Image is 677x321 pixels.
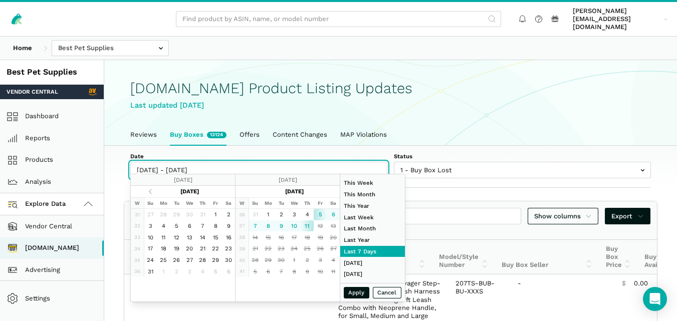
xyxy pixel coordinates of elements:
td: 29 [209,254,222,266]
th: We [288,197,301,209]
td: 29 [170,209,183,220]
td: 39 [236,243,249,254]
li: Last 7 Days [340,246,405,257]
span: [PERSON_NAME][EMAIL_ADDRESS][DOMAIN_NAME] [573,7,660,32]
li: This Month [340,189,405,200]
th: Buy Box Price: activate to sort column ascending [599,240,638,274]
li: Last Week [340,211,405,223]
td: 25 [301,243,314,254]
td: 26 [170,254,183,266]
td: 1 [288,254,301,266]
td: 11 [157,231,170,243]
td: 5 [209,266,222,277]
li: [DATE] [340,268,405,280]
a: MAP Violations [334,124,393,145]
th: Fr [209,197,222,209]
td: 41 [236,266,249,277]
th: Mo [157,197,170,209]
td: 4 [327,254,340,266]
label: Date [130,152,387,160]
td: 23 [222,243,235,254]
td: 6 [183,220,196,232]
li: This Year [340,200,405,212]
th: We [183,197,196,209]
th: Mo [262,197,275,209]
td: 12 [170,231,183,243]
td: 31 [196,209,209,220]
td: 31 [144,266,157,277]
th: Su [144,197,157,209]
td: 9 [222,220,235,232]
td: 10 [314,266,327,277]
th: Model/Style Number: activate to sort column ascending [432,240,495,274]
input: 1 - Buy Box Lost [394,162,651,178]
td: 24 [288,243,301,254]
td: 27 [327,243,340,254]
td: 10 [144,231,157,243]
th: [DATE] [157,186,222,197]
span: New buy boxes in the last week [207,132,227,138]
td: 9 [301,266,314,277]
th: Tu [275,197,288,209]
span: Show columns [534,211,592,221]
th: Fr [314,197,327,209]
td: 27 [183,254,196,266]
a: Home [7,40,39,57]
a: [PERSON_NAME][EMAIL_ADDRESS][DOMAIN_NAME] [570,6,671,33]
td: 36 [236,209,249,220]
div: Open Intercom Messenger [643,287,667,311]
td: 3 [183,266,196,277]
td: 7 [275,266,288,277]
label: Status [394,152,651,160]
th: Th [196,197,209,209]
td: 30 [222,254,235,266]
td: 3 [288,209,301,220]
td: 18 [157,243,170,254]
td: 17 [144,243,157,254]
td: 37 [236,220,249,232]
td: 14 [249,231,262,243]
td: 6 [262,266,275,277]
a: Show columns [528,208,599,224]
td: 3 [314,254,327,266]
td: 22 [209,243,222,254]
td: 4 [157,220,170,232]
td: 18 [301,231,314,243]
td: 40 [236,254,249,266]
span: 0.00 [634,279,648,287]
td: 34 [131,243,144,254]
td: 30 [183,209,196,220]
td: 12 [314,220,327,232]
td: 28 [157,209,170,220]
li: Last Month [340,223,405,234]
td: 2 [222,209,235,220]
li: Last Year [340,234,405,246]
td: 21 [249,243,262,254]
td: 6 [327,209,340,220]
td: 1 [209,209,222,220]
td: 36 [131,266,144,277]
th: Th [301,197,314,209]
div: Showing 1 to 10 of 4,104 buy boxes (filtered from 13,124 total buy boxes) [124,226,657,239]
td: 31 [131,209,144,220]
td: 2 [301,254,314,266]
span: Vendor Central [7,88,58,96]
td: 15 [209,231,222,243]
td: 8 [288,266,301,277]
td: 28 [196,254,209,266]
a: Buy Boxes13124 [163,124,233,145]
th: W [236,197,249,209]
input: Find product by ASIN, name, or model number [176,11,501,28]
td: 15 [262,231,275,243]
td: 7 [249,220,262,232]
td: 14 [196,231,209,243]
td: 38 [236,231,249,243]
td: 29 [262,254,275,266]
td: 33 [131,231,144,243]
td: 25 [157,254,170,266]
td: 2 [275,209,288,220]
td: 3 [144,220,157,232]
th: W [131,197,144,209]
td: 17 [288,231,301,243]
th: Su [249,197,262,209]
